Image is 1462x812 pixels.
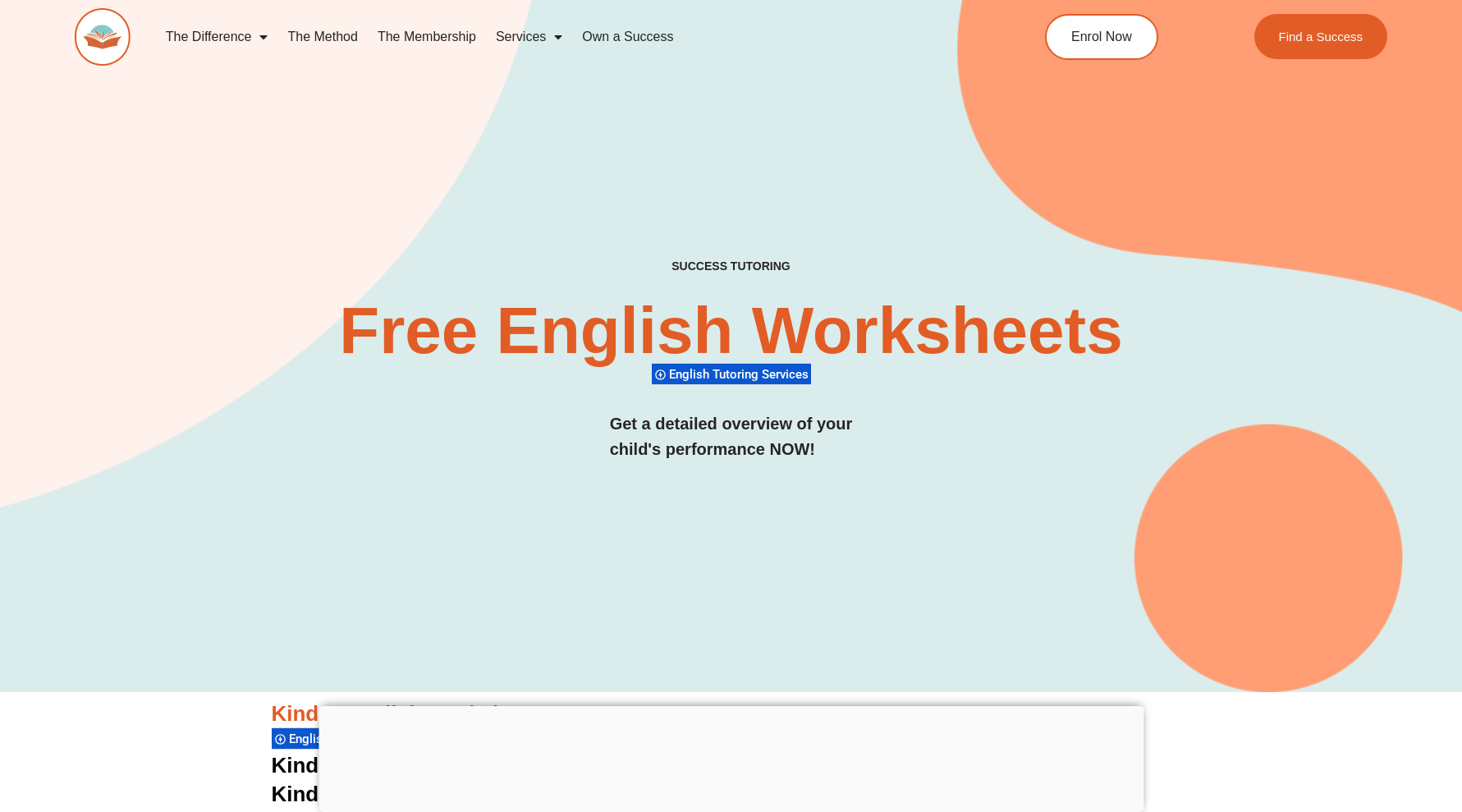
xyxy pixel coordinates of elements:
span: Kinder Worksheet 2: [272,782,479,806]
iframe: Chat Widget [1189,626,1462,812]
nav: Menu [156,18,970,56]
a: Services [486,18,572,56]
a: The Membership [368,18,486,56]
a: The Method [277,18,367,56]
a: Enrol Now [1045,14,1158,60]
span: English Tutoring Services [289,732,433,746]
a: The Difference [156,18,278,56]
a: Find a Success [1254,14,1388,59]
a: Own a Success [572,18,683,56]
h3: Kinder English Worksheets [272,700,1191,728]
span: Kinder Worksheet 1: [272,753,479,778]
h2: Free English Worksheets​ [298,298,1165,364]
span: Enrol Now [1071,30,1132,44]
a: Kinder Worksheet 2:Tracing Letters of the Alphabet [272,782,792,806]
h4: SUCCESS TUTORING​ [537,259,926,273]
span: English Tutoring Services [669,367,813,382]
iframe: Advertisement [319,706,1143,808]
div: English Tutoring Services [652,363,811,385]
div: English Tutoring Services [272,727,431,750]
span: Find a Success [1279,30,1363,43]
a: Kinder Worksheet 1:Identifying Uppercase and Lowercase Letters [272,753,939,778]
h3: Get a detailed overview of your child's performance NOW! [610,411,853,462]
